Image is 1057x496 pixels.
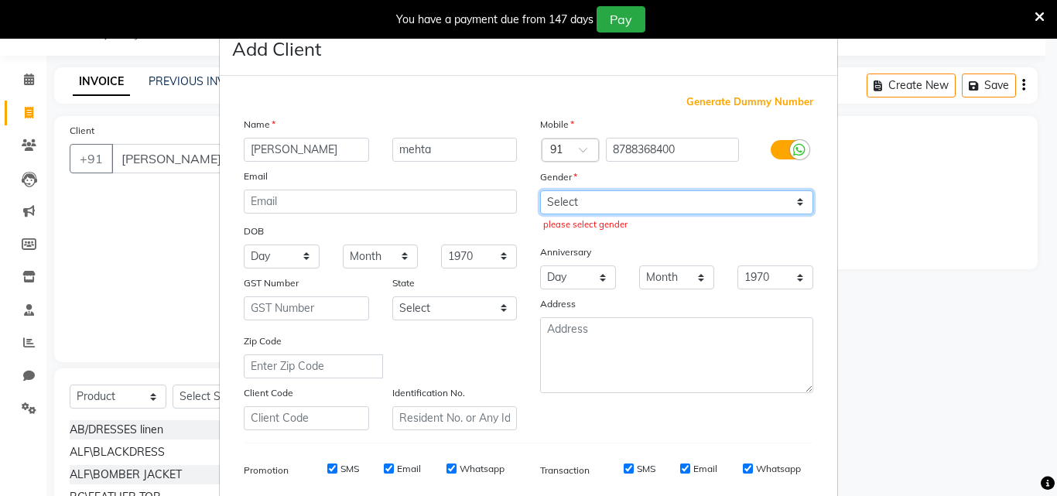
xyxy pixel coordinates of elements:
[540,297,576,311] label: Address
[637,462,655,476] label: SMS
[244,386,293,400] label: Client Code
[540,245,591,259] label: Anniversary
[244,354,383,378] input: Enter Zip Code
[540,170,577,184] label: Gender
[460,462,505,476] label: Whatsapp
[392,138,518,162] input: Last Name
[543,218,809,231] div: please select gender
[606,138,740,162] input: Mobile
[244,118,275,132] label: Name
[244,276,299,290] label: GST Number
[244,190,517,214] input: Email
[397,462,421,476] label: Email
[244,296,369,320] input: GST Number
[540,464,590,477] label: Transaction
[693,462,717,476] label: Email
[340,462,359,476] label: SMS
[232,35,321,63] h4: Add Client
[244,169,268,183] label: Email
[244,464,289,477] label: Promotion
[244,406,369,430] input: Client Code
[392,276,415,290] label: State
[686,94,813,110] span: Generate Dummy Number
[756,462,801,476] label: Whatsapp
[244,138,369,162] input: First Name
[597,6,645,32] button: Pay
[392,386,465,400] label: Identification No.
[540,118,574,132] label: Mobile
[392,406,518,430] input: Resident No. or Any Id
[244,224,264,238] label: DOB
[396,12,593,28] div: You have a payment due from 147 days
[244,334,282,348] label: Zip Code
